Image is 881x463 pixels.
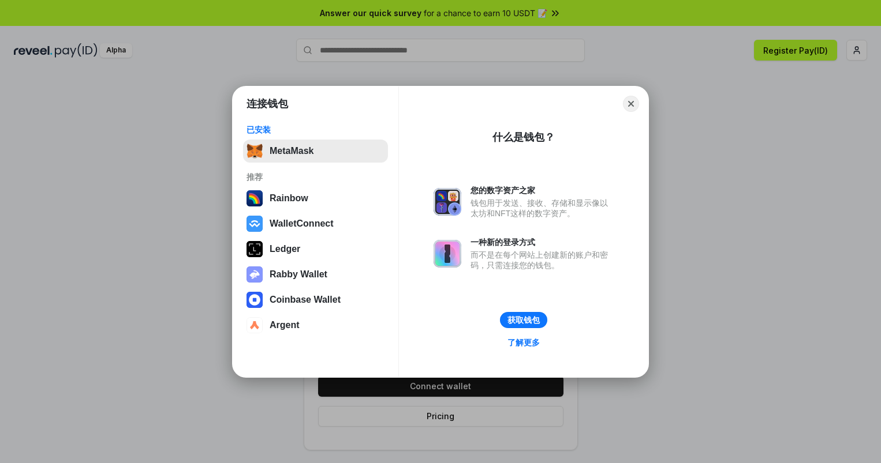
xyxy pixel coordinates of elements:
div: 已安装 [247,125,384,135]
div: 推荐 [247,172,384,182]
button: WalletConnect [243,212,388,235]
img: svg+xml,%3Csvg%20width%3D%22120%22%20height%3D%22120%22%20viewBox%3D%220%200%20120%20120%22%20fil... [247,190,263,206]
button: Rainbow [243,187,388,210]
img: svg+xml,%3Csvg%20fill%3D%22none%22%20height%3D%2233%22%20viewBox%3D%220%200%2035%2033%22%20width%... [247,143,263,159]
div: Rabby Wallet [270,269,327,280]
button: Argent [243,314,388,337]
img: svg+xml,%3Csvg%20width%3D%2228%22%20height%3D%2228%22%20viewBox%3D%220%200%2028%2028%22%20fill%3D... [247,292,263,308]
div: 什么是钱包？ [492,130,555,144]
img: svg+xml,%3Csvg%20width%3D%2228%22%20height%3D%2228%22%20viewBox%3D%220%200%2028%2028%22%20fill%3D... [247,216,263,232]
a: 了解更多 [501,335,547,350]
div: 了解更多 [507,337,540,348]
button: Coinbase Wallet [243,288,388,311]
img: svg+xml,%3Csvg%20xmlns%3D%22http%3A%2F%2Fwww.w3.org%2F2000%2Fsvg%22%20fill%3D%22none%22%20viewBox... [434,188,461,216]
img: svg+xml,%3Csvg%20xmlns%3D%22http%3A%2F%2Fwww.w3.org%2F2000%2Fsvg%22%20fill%3D%22none%22%20viewBox... [247,266,263,283]
div: 钱包用于发送、接收、存储和显示像以太坊和NFT这样的数字资产。 [471,198,614,219]
button: Close [623,96,639,112]
div: WalletConnect [270,219,334,229]
div: MetaMask [270,146,313,156]
div: Rainbow [270,193,308,204]
button: Ledger [243,238,388,261]
img: svg+xml,%3Csvg%20width%3D%2228%22%20height%3D%2228%22%20viewBox%3D%220%200%2028%2028%22%20fill%3D... [247,317,263,333]
button: MetaMask [243,140,388,163]
div: 一种新的登录方式 [471,237,614,247]
div: 您的数字资产之家 [471,185,614,195]
img: svg+xml,%3Csvg%20xmlns%3D%22http%3A%2F%2Fwww.w3.org%2F2000%2Fsvg%22%20fill%3D%22none%22%20viewBox... [434,240,461,268]
div: Argent [270,320,300,330]
button: Rabby Wallet [243,263,388,286]
h1: 连接钱包 [247,97,288,111]
div: Ledger [270,244,300,254]
div: Coinbase Wallet [270,295,341,305]
button: 获取钱包 [500,312,547,328]
div: 获取钱包 [507,315,540,325]
img: svg+xml,%3Csvg%20xmlns%3D%22http%3A%2F%2Fwww.w3.org%2F2000%2Fsvg%22%20width%3D%2228%22%20height%3... [247,241,263,257]
div: 而不是在每个网站上创建新的账户和密码，只需连接您的钱包。 [471,250,614,270]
